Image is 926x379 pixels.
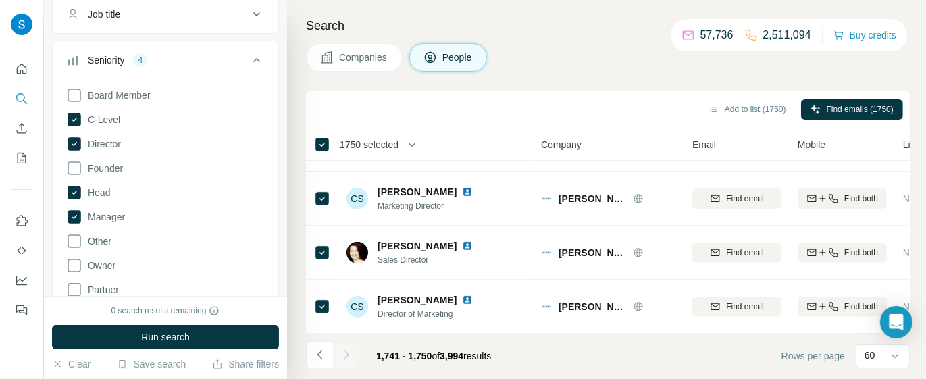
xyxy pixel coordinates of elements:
[692,138,716,151] span: Email
[844,301,878,313] span: Find both
[346,296,368,318] div: CS
[827,103,894,116] span: Find emails (1750)
[52,357,91,371] button: Clear
[726,247,763,259] span: Find email
[378,239,457,253] span: [PERSON_NAME]
[880,306,912,338] div: Open Intercom Messenger
[844,193,878,205] span: Find both
[462,295,473,305] img: LinkedIn logo
[82,137,121,151] span: Director
[339,51,388,64] span: Companies
[11,86,32,111] button: Search
[132,54,148,66] div: 4
[378,185,457,199] span: [PERSON_NAME]
[88,7,120,21] div: Job title
[865,349,875,362] p: 60
[432,351,440,361] span: of
[82,113,120,126] span: C-Level
[559,300,626,313] span: [PERSON_NAME]
[141,330,190,344] span: Run search
[82,186,110,199] span: Head
[88,53,124,67] div: Seniority
[798,188,887,209] button: Find both
[306,341,333,368] button: Navigate to previous page
[111,305,220,317] div: 0 search results remaining
[903,138,923,151] span: Lists
[11,209,32,233] button: Use Surfe on LinkedIn
[306,16,910,35] h4: Search
[346,188,368,209] div: CS
[11,116,32,141] button: Enrich CSV
[440,351,463,361] span: 3,994
[801,99,903,120] button: Find emails (1750)
[462,241,473,251] img: LinkedIn logo
[378,308,489,320] span: Director of Marketing
[798,297,887,317] button: Find both
[462,186,473,197] img: LinkedIn logo
[844,247,878,259] span: Find both
[692,297,781,317] button: Find email
[726,193,763,205] span: Find email
[117,357,186,371] button: Save search
[378,200,489,212] span: Marketing Director
[378,254,489,266] span: Sales Director
[82,259,115,272] span: Owner
[699,99,796,120] button: Add to list (1750)
[692,243,781,263] button: Find email
[442,51,473,64] span: People
[11,298,32,322] button: Feedback
[212,357,279,371] button: Share filters
[559,246,626,259] span: [PERSON_NAME]
[11,146,32,170] button: My lists
[700,27,734,43] p: 57,736
[798,138,825,151] span: Mobile
[52,325,279,349] button: Run search
[11,14,32,35] img: Avatar
[726,301,763,313] span: Find email
[833,26,896,45] button: Buy credits
[781,349,845,363] span: Rows per page
[541,193,552,204] img: Logo of Boyd Gaming
[559,192,626,205] span: [PERSON_NAME]
[541,247,552,258] img: Logo of Boyd Gaming
[376,351,491,361] span: results
[53,44,278,82] button: Seniority4
[541,138,582,151] span: Company
[82,234,111,248] span: Other
[340,138,398,151] span: 1750 selected
[11,268,32,293] button: Dashboard
[82,161,123,175] span: Founder
[82,283,119,297] span: Partner
[692,188,781,209] button: Find email
[541,301,552,312] img: Logo of Boyd Gaming
[346,242,368,263] img: Avatar
[11,57,32,81] button: Quick start
[798,243,887,263] button: Find both
[376,351,432,361] span: 1,741 - 1,750
[763,27,811,43] p: 2,511,094
[378,293,457,307] span: [PERSON_NAME]
[11,238,32,263] button: Use Surfe API
[82,210,125,224] span: Manager
[82,89,151,102] span: Board Member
